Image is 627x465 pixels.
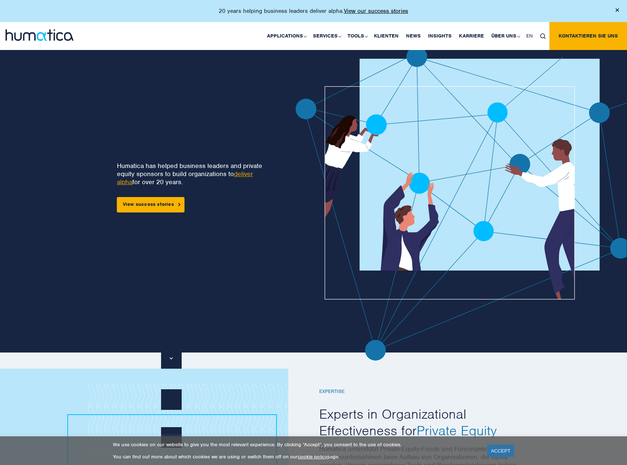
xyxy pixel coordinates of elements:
a: Applications [263,22,309,50]
a: Tools [344,22,370,50]
p: 20 years helping business leaders deliver alpha. [219,7,408,15]
a: Kontaktieren Sie uns [549,22,627,50]
span: EN [526,33,533,39]
h6: EXPERTISE [319,389,518,395]
a: View success stories [117,197,185,212]
p: You can find out more about which cookies we are using or switch them off on our page. [113,454,478,460]
a: deliver alpha [117,170,253,186]
img: downarrow [170,357,173,360]
img: search_icon [540,33,546,39]
img: arrowicon [178,203,181,206]
a: ACCEPT [487,445,514,457]
a: EN [523,22,537,50]
a: cookie policy [298,454,327,460]
img: logo [6,29,74,41]
p: We use cookies on our website to give you the most relevant experience. By clicking “Accept”, you... [113,441,478,448]
a: Über uns [488,22,523,50]
a: News [402,22,424,50]
a: Insights [424,22,455,50]
a: Services [309,22,344,50]
a: View our success stories [344,7,408,15]
a: Klienten [370,22,402,50]
p: Humatica has helped business leaders and private equity sponsors to build organizations to for ov... [117,162,269,186]
a: Karriere [455,22,488,50]
h2: Experts in Organizational Effectiveness for [319,406,518,439]
span: Private Equity [417,422,497,439]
